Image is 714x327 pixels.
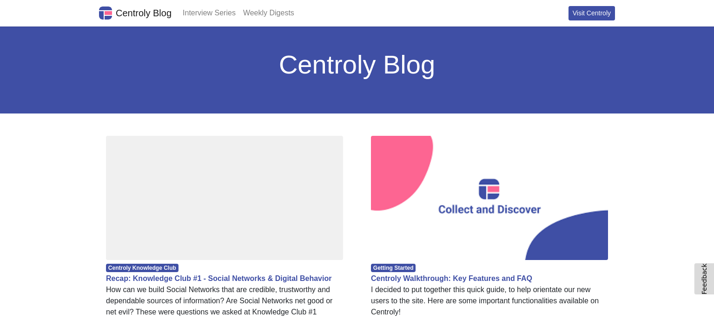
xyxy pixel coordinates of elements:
[239,4,298,22] a: Weekly Digests
[371,274,532,282] a: Centroly Walkthrough: Key Features and FAQ
[371,284,608,318] p: I decided to put together this quick guide, to help orientate our new users to the site. Here are...
[106,264,178,272] span: Centroly Knowledge Club
[106,263,178,271] a: Centroly Knowledge Club
[371,264,416,272] span: Getting Started
[701,263,708,294] span: Feedback
[99,7,112,20] img: Centroly
[569,6,615,20] a: Visit Centroly
[99,49,615,80] h1: Centroly Blog
[371,263,416,271] a: Getting Started
[106,274,331,282] a: Recap: Knowledge Club #1 - Social Networks & Digital Behavior
[99,4,172,22] a: Centroly Blog
[179,4,239,22] a: Interview Series
[106,284,343,318] p: How can we build Social Networks that are credible, trustworthy and dependable sources of informa...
